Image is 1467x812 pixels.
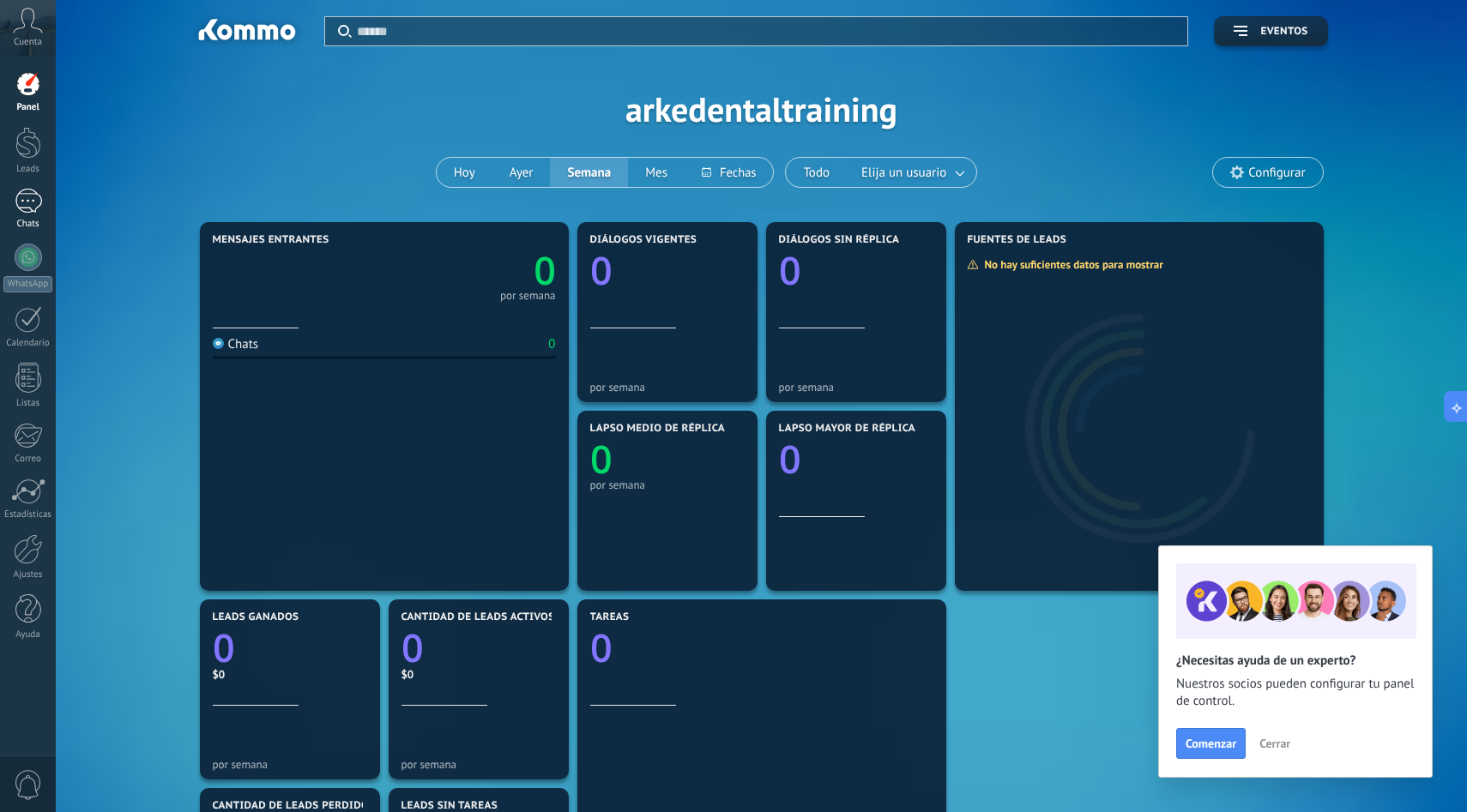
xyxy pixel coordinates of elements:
span: Elija un usuario [858,161,950,184]
div: por semana [590,478,745,491]
span: Lapso medio de réplica [590,423,726,435]
span: Eventos [1260,26,1307,38]
div: Ajustes [3,569,53,580]
text: 0 [590,433,613,485]
div: Chats [3,219,53,230]
div: Panel [3,102,53,113]
span: Lapso mayor de réplica [779,423,915,435]
div: por semana [213,758,367,771]
div: $0 [401,667,556,682]
div: Correo [3,454,53,465]
text: 0 [401,622,424,674]
a: 0 [401,622,556,674]
span: Cerrar [1259,737,1290,749]
span: Leads ganados [213,611,299,623]
img: Chats [213,338,224,349]
span: Cantidad de leads perdidos [213,800,376,812]
span: Nuestros socios pueden configurar tu panel de control. [1176,676,1415,710]
div: por semana [590,381,745,394]
div: 0 [548,336,555,352]
span: Fuentes de leads [968,234,1067,246]
div: Listas [3,398,53,409]
span: Comenzar [1186,737,1236,749]
div: Leads [3,164,53,175]
h2: ¿Necesitas ayuda de un experto? [1176,653,1415,669]
button: Hoy [437,158,492,187]
button: Ayer [492,158,551,187]
button: Comenzar [1176,728,1246,759]
span: Mensajes entrantes [213,234,329,246]
div: Estadísticas [3,509,53,520]
button: Fechas [685,158,773,187]
span: Diálogos sin réplica [779,234,900,246]
span: Configurar [1248,165,1305,180]
span: Leads sin tareas [401,800,498,812]
span: Tareas [590,611,630,623]
div: No hay suficientes datos para mostrar [967,257,1175,272]
button: Semana [550,158,628,187]
a: 0 [213,622,367,674]
button: Eventos [1214,16,1327,46]
button: Cerrar [1252,731,1298,756]
div: por semana [779,381,933,394]
text: 0 [779,433,801,485]
text: 0 [590,622,613,674]
div: por semana [401,758,556,771]
span: Cantidad de leads activos [401,611,555,623]
text: 0 [213,622,235,674]
button: Mes [628,158,685,187]
span: Cuenta [14,37,42,48]
a: 0 [384,244,556,297]
div: WhatsApp [3,276,52,292]
button: Elija un usuario [847,158,976,187]
div: Ayuda [3,629,53,641]
text: 0 [590,244,613,297]
span: Diálogos vigentes [590,234,697,246]
div: Chats [213,336,259,352]
a: 0 [590,622,933,674]
div: $0 [213,667,367,682]
div: Calendario [3,338,53,349]
text: 0 [779,244,801,297]
button: Todo [786,158,847,187]
div: por semana [500,292,556,300]
text: 0 [534,244,556,297]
